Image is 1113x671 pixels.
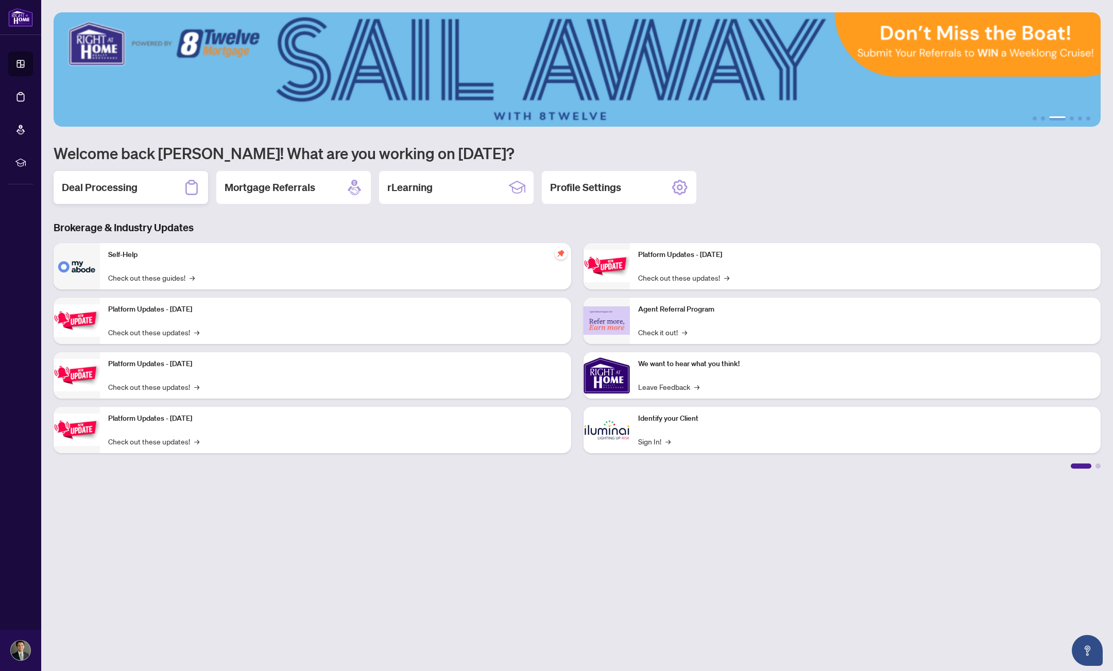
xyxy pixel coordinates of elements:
h2: Deal Processing [62,180,138,195]
p: We want to hear what you think! [638,358,1093,370]
button: 2 [1041,116,1045,121]
p: Platform Updates - [DATE] [638,249,1093,261]
h2: rLearning [387,180,433,195]
p: Identify your Client [638,413,1093,424]
button: Open asap [1072,635,1103,666]
img: Identify your Client [584,407,630,453]
a: Sign In!→ [638,436,671,447]
h1: Welcome back [PERSON_NAME]! What are you working on [DATE]? [54,143,1101,163]
p: Platform Updates - [DATE] [108,304,563,315]
span: → [694,381,699,392]
span: → [724,272,729,283]
a: Leave Feedback→ [638,381,699,392]
a: Check out these updates!→ [108,326,199,338]
img: We want to hear what you think! [584,352,630,399]
button: 4 [1070,116,1074,121]
button: 5 [1078,116,1082,121]
img: Profile Icon [11,641,30,660]
img: Agent Referral Program [584,306,630,335]
h3: Brokerage & Industry Updates [54,220,1101,235]
button: 1 [1033,116,1037,121]
a: Check out these guides!→ [108,272,195,283]
a: Check out these updates!→ [108,381,199,392]
span: pushpin [555,247,567,260]
p: Self-Help [108,249,563,261]
span: → [194,381,199,392]
img: Slide 2 [54,12,1101,127]
p: Platform Updates - [DATE] [108,358,563,370]
a: Check it out!→ [638,326,687,338]
a: Check out these updates!→ [108,436,199,447]
img: Platform Updates - June 23, 2025 [584,250,630,282]
span: → [194,436,199,447]
img: Platform Updates - July 21, 2025 [54,359,100,391]
a: Check out these updates!→ [638,272,729,283]
img: Platform Updates - July 8, 2025 [54,414,100,446]
h2: Mortgage Referrals [225,180,315,195]
img: Platform Updates - September 16, 2025 [54,304,100,337]
button: 6 [1086,116,1090,121]
span: → [682,326,687,338]
img: logo [8,8,33,27]
span: → [665,436,671,447]
p: Agent Referral Program [638,304,1093,315]
button: 3 [1049,116,1066,121]
h2: Profile Settings [550,180,621,195]
span: → [190,272,195,283]
img: Self-Help [54,243,100,289]
p: Platform Updates - [DATE] [108,413,563,424]
span: → [194,326,199,338]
